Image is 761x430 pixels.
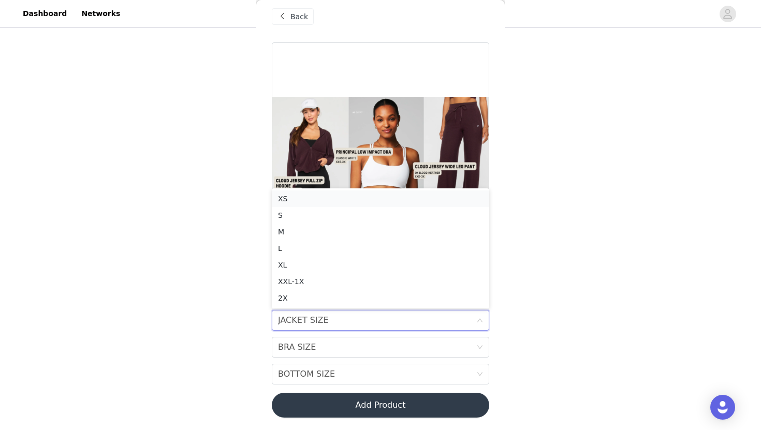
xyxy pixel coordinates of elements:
div: S [278,210,483,221]
i: icon: down [477,317,483,324]
div: avatar [723,6,733,22]
div: XL [278,259,483,271]
i: icon: down [477,344,483,351]
div: XS [278,193,483,204]
div: L [278,243,483,254]
div: Open Intercom Messenger [710,395,735,420]
a: Dashboard [17,2,73,25]
div: BRA SIZE [278,337,316,357]
div: 2X [278,292,483,304]
div: BOTTOM SIZE [278,364,335,384]
span: Back [290,11,308,22]
div: M [278,226,483,238]
a: Networks [75,2,126,25]
div: JACKET SIZE [278,310,329,330]
div: XXL-1X [278,276,483,287]
i: icon: down [477,371,483,378]
button: Add Product [272,393,489,418]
